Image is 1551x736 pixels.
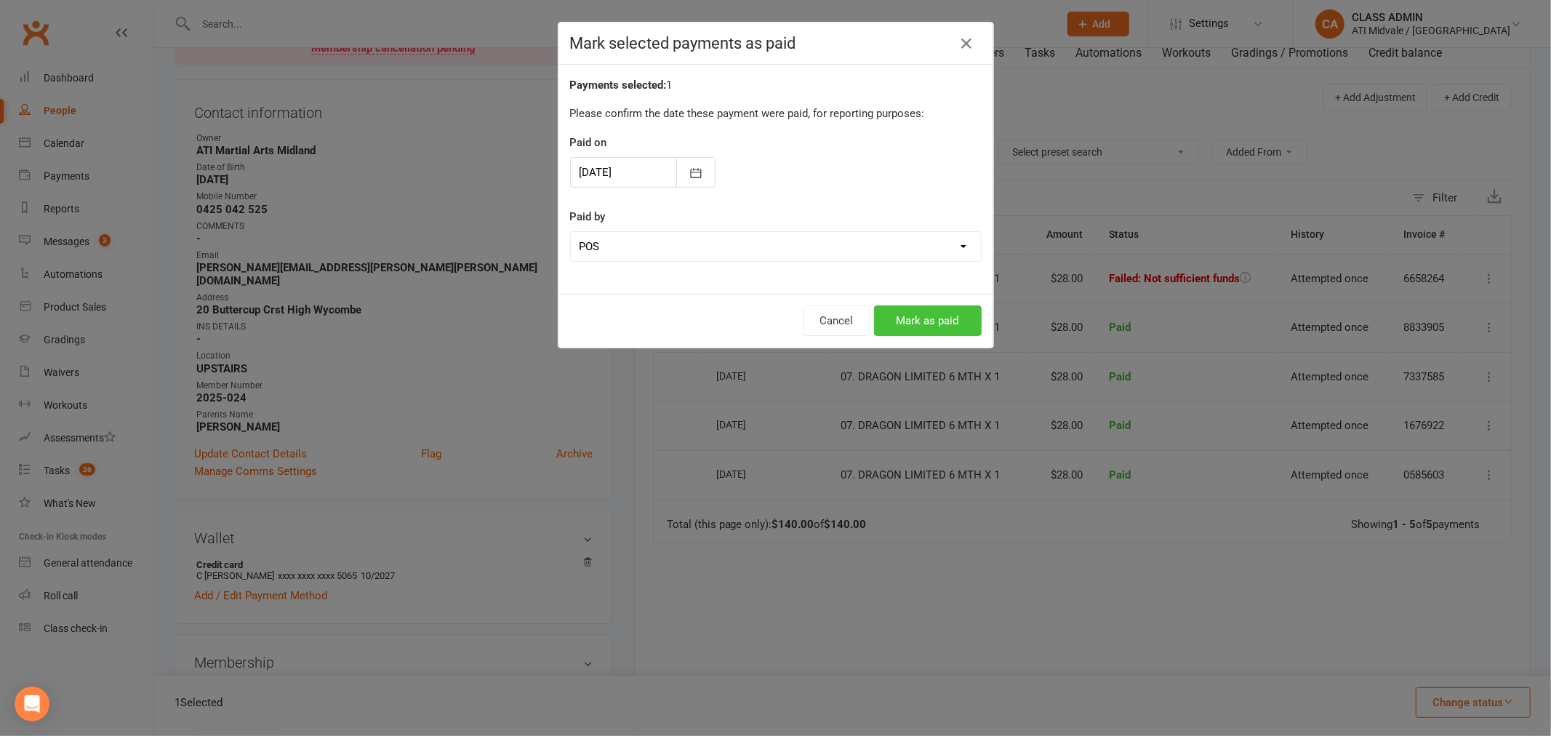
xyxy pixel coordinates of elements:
button: Mark as paid [874,305,982,336]
strong: Payments selected: [570,79,667,92]
button: Cancel [803,305,870,336]
div: Open Intercom Messenger [15,687,49,721]
label: Paid on [570,134,607,151]
label: Paid by [570,208,606,225]
div: 1 [570,76,982,94]
button: Close [955,32,979,55]
h4: Mark selected payments as paid [570,34,982,52]
p: Please confirm the date these payment were paid, for reporting purposes: [570,105,982,122]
